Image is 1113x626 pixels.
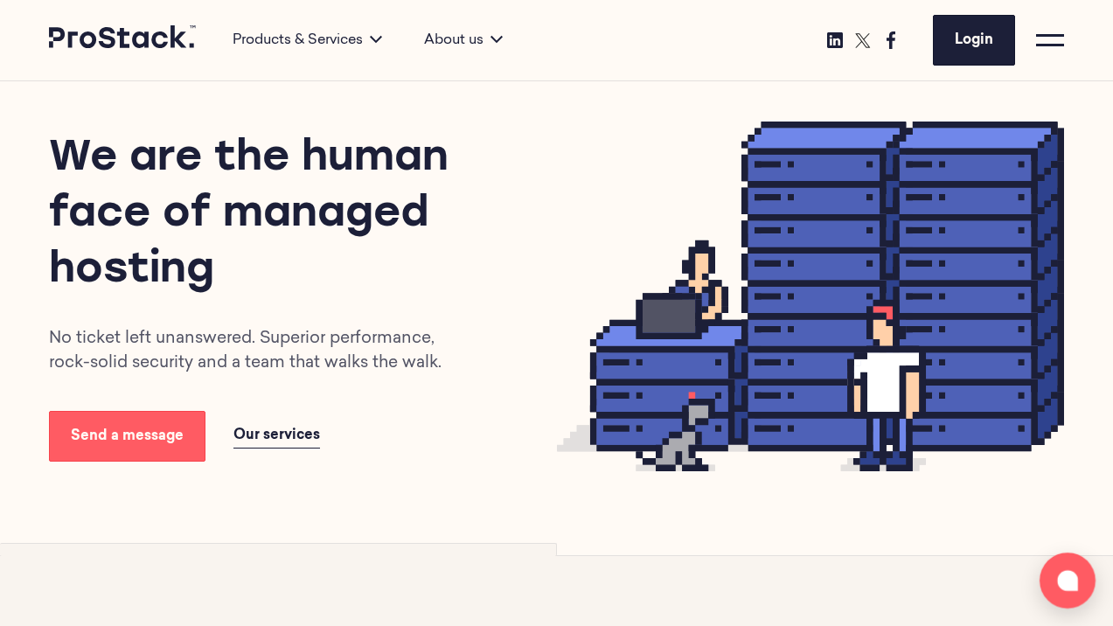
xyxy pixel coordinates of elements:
a: Login [933,15,1015,66]
div: Products & Services [212,30,403,51]
h1: We are the human face of managed hosting [49,131,508,299]
span: Login [955,33,993,47]
a: Our services [233,423,320,449]
span: Send a message [71,429,184,443]
span: Our services [233,428,320,442]
a: Send a message [49,411,205,462]
p: No ticket left unanswered. Superior performance, rock-solid security and a team that walks the walk. [49,327,462,376]
a: Prostack logo [49,25,198,55]
div: About us [403,30,524,51]
button: Open chat window [1040,553,1096,609]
